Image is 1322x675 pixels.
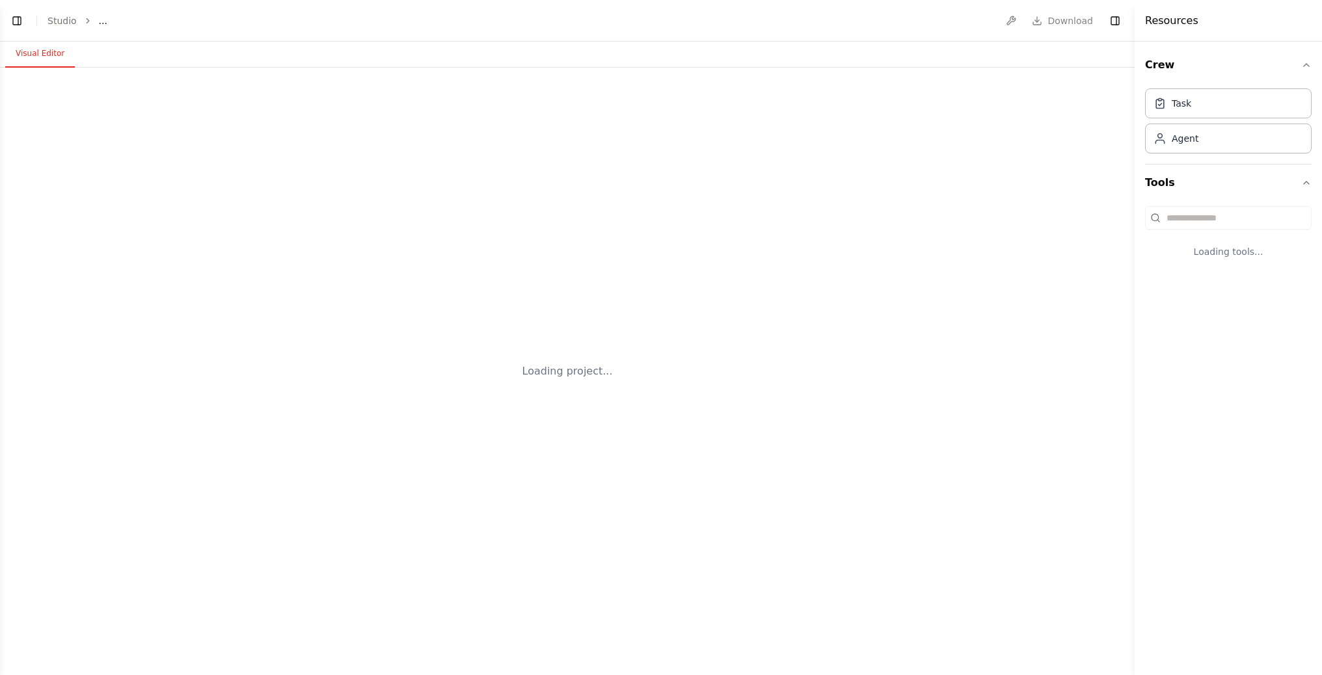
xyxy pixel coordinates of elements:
[1145,165,1312,201] button: Tools
[1172,132,1198,145] div: Agent
[5,40,75,68] button: Visual Editor
[47,16,77,26] a: Studio
[1145,47,1312,83] button: Crew
[1145,235,1312,269] div: Loading tools...
[8,12,26,30] button: Show left sidebar
[1172,97,1191,110] div: Task
[1106,12,1124,30] button: Hide right sidebar
[1145,201,1312,279] div: Tools
[1145,83,1312,164] div: Crew
[522,364,613,379] div: Loading project...
[47,14,107,27] nav: breadcrumb
[1145,13,1198,29] h4: Resources
[99,14,107,27] span: ...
